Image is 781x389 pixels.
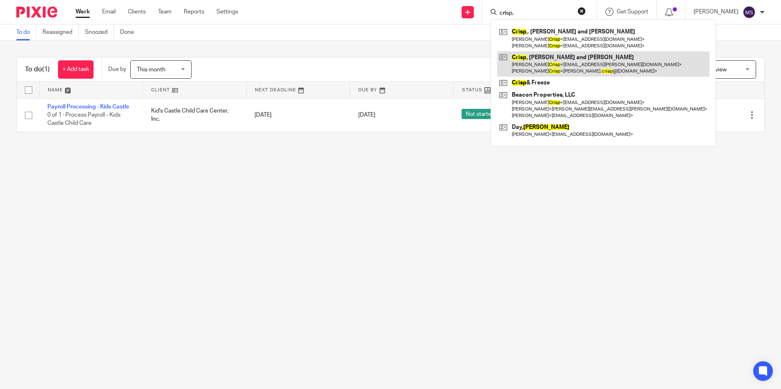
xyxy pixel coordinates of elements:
a: + Add task [58,60,94,79]
a: Clients [128,8,146,16]
a: Snoozed [85,24,114,40]
h1: To do [25,65,50,74]
p: Due by [108,65,126,73]
a: Settings [216,8,238,16]
img: svg%3E [743,6,756,19]
span: 0 of 1 · Process Payroll - Kids Castle Child Care [47,112,120,126]
td: [DATE] [246,98,350,132]
img: Pixie [16,7,57,18]
td: Kid's Castle Child Care Center, Inc. [143,98,247,132]
span: Not started [462,109,499,119]
a: To do [16,24,36,40]
a: Work [76,8,90,16]
span: [DATE] [358,112,375,118]
p: [PERSON_NAME] [694,8,739,16]
button: Clear [578,7,586,15]
a: Reports [184,8,204,16]
a: Email [102,8,116,16]
a: Done [120,24,140,40]
a: Reassigned [42,24,79,40]
span: Get Support [617,9,648,15]
span: (1) [42,66,50,73]
input: Search [499,10,572,17]
a: Payroll Processing - Kids Castle [47,104,129,110]
a: Team [158,8,172,16]
span: This month [137,67,165,73]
